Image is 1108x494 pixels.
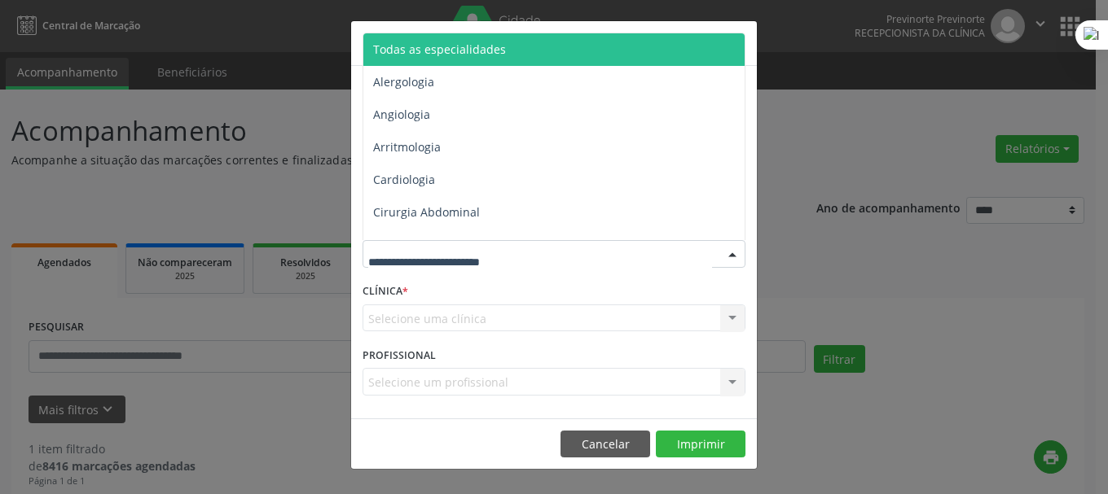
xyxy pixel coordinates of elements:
span: Alergologia [373,74,434,90]
span: Arritmologia [373,139,441,155]
h5: Relatório de agendamentos [363,33,549,54]
button: Imprimir [656,431,745,458]
span: Angiologia [373,107,430,122]
button: Cancelar [561,431,650,458]
button: Close [724,21,757,61]
span: Todas as especialidades [373,42,506,57]
span: Cirurgia Abdominal [373,204,480,220]
span: Cardiologia [373,172,435,187]
span: Cirurgia Bariatrica [373,237,473,252]
label: CLÍNICA [363,279,408,304]
label: PROFISSIONAL [363,343,436,368]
